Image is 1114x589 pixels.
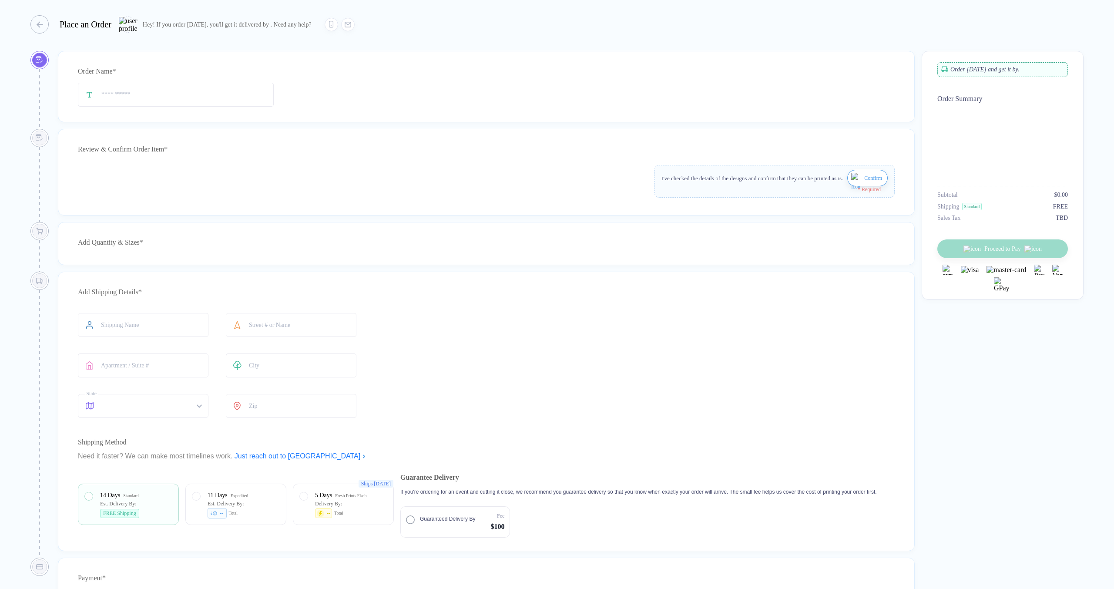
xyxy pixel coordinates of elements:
[78,449,895,463] div: Need it faster? We can make most timelines work.
[235,452,366,460] a: Just reach out to [GEOGRAPHIC_DATA]
[1056,215,1068,222] div: TBD
[143,21,312,28] div: Hey! If you order [DATE], you'll get it delivered by . Need any help?
[400,506,510,538] button: Guaranteed Delivery ByFee$100
[937,215,961,222] div: Sales Tax
[78,64,895,78] div: Order Name
[335,491,366,501] div: Fresh Prints Flash
[943,265,953,275] img: express
[661,186,881,193] div: * Required
[994,277,1011,295] img: GPay
[327,511,330,516] div: --
[847,170,888,186] button: iconConfirm
[60,20,111,30] div: Place an Order
[208,491,228,500] div: 11 Days
[1053,203,1068,210] div: FREE
[851,173,862,194] img: icon
[420,515,475,523] span: Guaranteed Delivery By
[334,511,343,516] div: Total
[1034,265,1044,275] img: Paypal
[961,266,979,274] img: visa
[78,142,895,156] div: Review & Confirm Order Item
[300,491,387,518] div: 5 Days Fresh Prints FlashDelivery By:--Total
[85,491,172,518] div: 14 Days StandardEst. Delivery By:FREE Shipping
[962,203,982,210] div: Standard
[400,488,877,496] p: If you're ordering for an event and cutting it close, we recommend you guarantee delivery so that...
[400,471,877,485] h2: Guarantee Delivery
[123,491,139,501] div: Standard
[100,499,137,508] div: Est. Delivery By:
[208,508,227,518] div: --
[1052,265,1063,275] img: Venmo
[490,522,504,532] span: $100
[231,491,248,501] div: Expedited
[937,192,958,199] div: Subtotal
[192,491,279,518] div: 11 Days ExpeditedEst. Delivery By:--Total
[359,480,393,488] span: Ships [DATE]
[78,571,895,585] div: Payment
[1054,192,1068,199] div: $0.00
[119,17,138,32] img: user profile
[100,509,139,518] div: FREE Shipping
[78,435,895,449] div: Shipping Method
[937,95,1068,103] div: Order Summary
[937,62,1068,77] div: Order [DATE] and get it by .
[78,285,895,299] div: Add Shipping Details
[229,511,238,516] div: Total
[497,512,504,520] span: Fee
[100,491,120,500] div: 14 Days
[986,266,1026,274] img: master-card
[315,499,342,508] div: Delivery By:
[208,499,244,508] div: Est. Delivery By:
[315,491,332,500] div: 5 Days
[864,171,882,185] span: Confirm
[937,203,960,210] div: Shipping
[78,236,895,249] div: Add Quantity & Sizes
[661,173,843,184] div: I've checked the details of the designs and confirm that they can be printed as is.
